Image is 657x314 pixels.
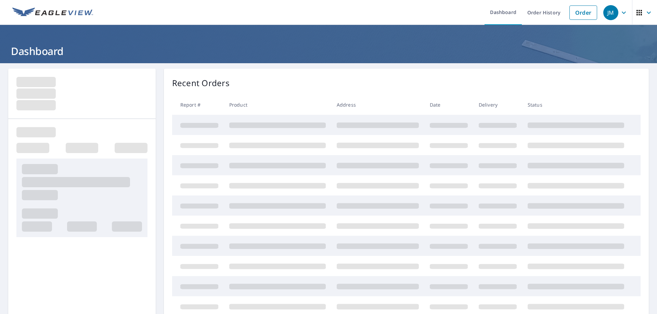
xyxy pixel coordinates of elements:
div: JM [603,5,618,20]
th: Report # [172,95,224,115]
h1: Dashboard [8,44,649,58]
th: Address [331,95,424,115]
th: Delivery [473,95,522,115]
th: Date [424,95,473,115]
p: Recent Orders [172,77,230,89]
th: Product [224,95,331,115]
th: Status [522,95,630,115]
a: Order [569,5,597,20]
img: EV Logo [12,8,93,18]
